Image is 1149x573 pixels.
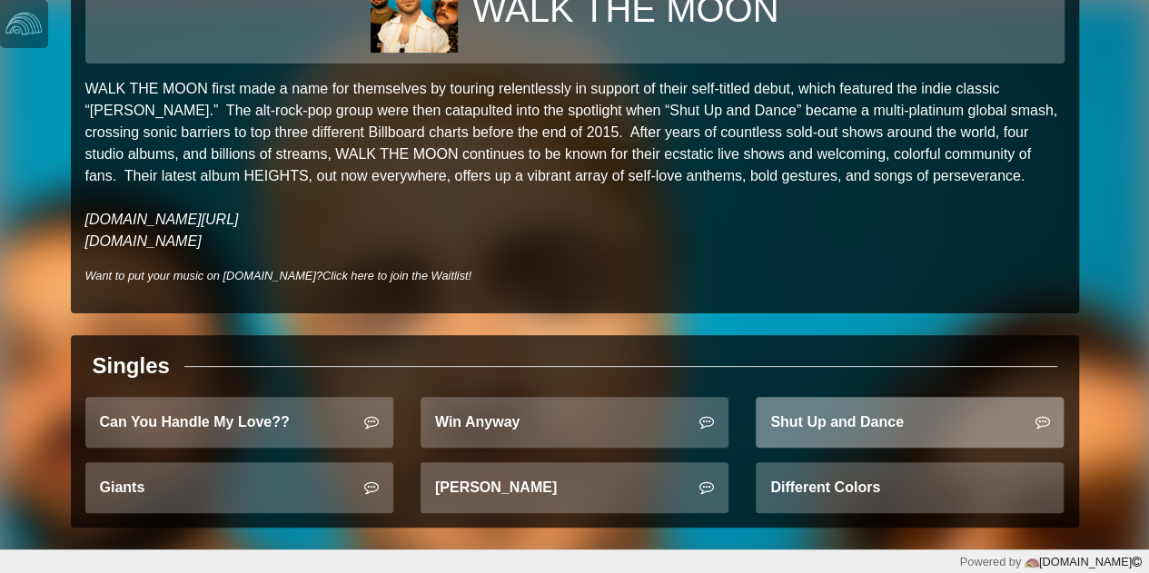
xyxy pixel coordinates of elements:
a: Click here to join the Waitlist! [322,269,471,282]
a: Different Colors [756,462,1064,513]
img: logo-color-e1b8fa5219d03fcd66317c3d3cfaab08a3c62fe3c3b9b34d55d8365b78b1766b.png [1025,556,1039,570]
a: Shut Up and Dance [756,397,1064,448]
div: Powered by [959,553,1142,570]
a: Win Anyway [421,397,728,448]
a: Giants [85,462,393,513]
img: logo-white-4c48a5e4bebecaebe01ca5a9d34031cfd3d4ef9ae749242e8c4bf12ef99f53e8.png [5,5,42,42]
div: Singles [93,350,170,382]
p: WALK THE MOON first made a name for themselves by touring relentlessly in support of their self-t... [85,78,1065,252]
a: Can You Handle My Love?? [85,397,393,448]
i: Want to put your music on [DOMAIN_NAME]? [85,269,472,282]
a: [DOMAIN_NAME] [85,233,202,249]
a: [DOMAIN_NAME][URL] [85,212,239,227]
a: [DOMAIN_NAME] [1021,555,1142,568]
a: [PERSON_NAME] [421,462,728,513]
